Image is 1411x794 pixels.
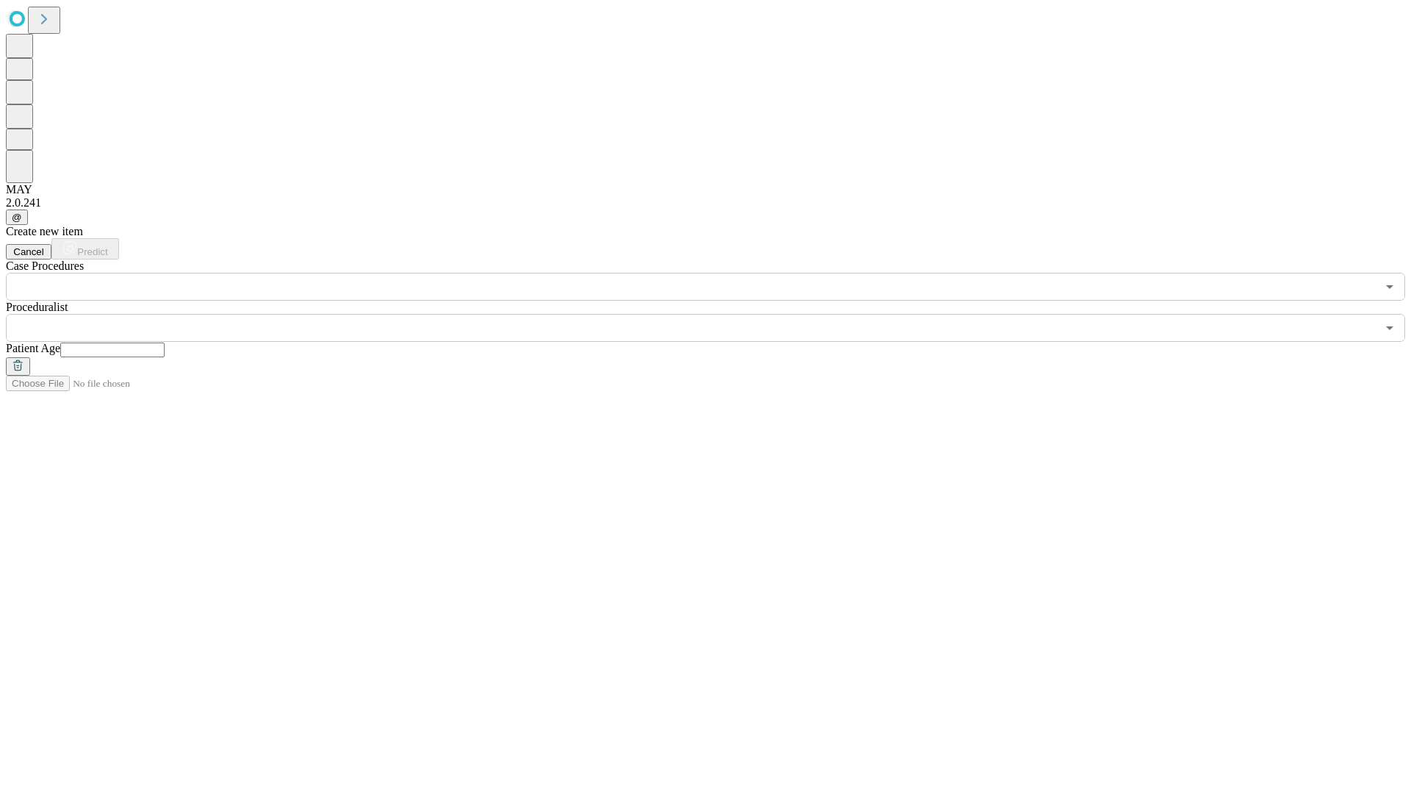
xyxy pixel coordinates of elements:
[13,246,44,257] span: Cancel
[6,225,83,237] span: Create new item
[6,301,68,313] span: Proceduralist
[1379,318,1400,338] button: Open
[6,183,1405,196] div: MAY
[51,238,119,260] button: Predict
[6,210,28,225] button: @
[1379,276,1400,297] button: Open
[6,244,51,260] button: Cancel
[6,260,84,272] span: Scheduled Procedure
[12,212,22,223] span: @
[6,196,1405,210] div: 2.0.241
[6,342,60,354] span: Patient Age
[77,246,107,257] span: Predict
